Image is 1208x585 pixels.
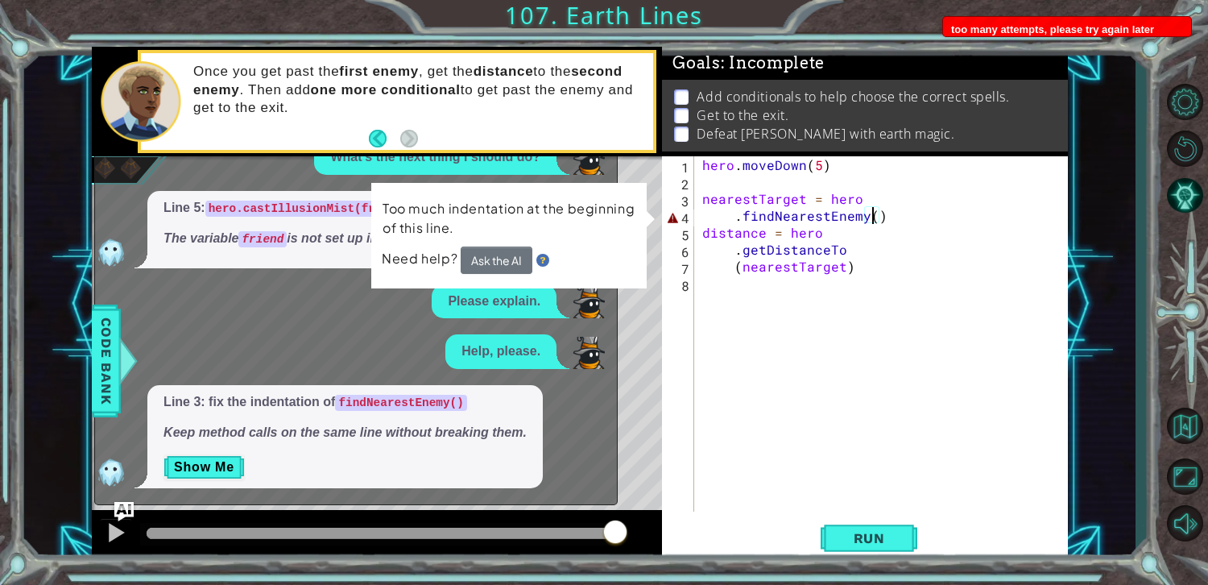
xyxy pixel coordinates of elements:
[665,277,694,294] div: 8
[93,312,119,410] span: Code Bank
[474,64,534,79] strong: distance
[461,246,532,274] button: Ask the AI
[1161,128,1208,170] button: Restart Level
[339,64,419,79] strong: first enemy
[1161,400,1208,453] a: Back to Map
[838,530,901,546] span: Run
[1161,455,1208,497] button: Maximize Browser
[1161,502,1208,544] button: Mute
[1161,81,1208,123] button: Level Options
[114,502,134,521] button: Ask AI
[697,106,788,124] p: Get to the exit.
[330,148,540,167] p: What's the next thing I should do?
[193,63,642,116] p: Once you get past the , get the to the . Then add to get past the enemy and get to the exit.
[721,53,825,73] span: : Incomplete
[95,236,127,268] img: AI
[697,88,1009,106] p: Add conditionals to help choose the correct spells.
[536,253,549,266] img: Hint
[672,53,825,73] span: Goals
[193,64,623,97] strong: second enemy
[95,456,127,488] img: AI
[821,518,917,558] button: Shift+Enter: Run current code.
[665,226,694,243] div: 5
[311,82,461,97] strong: one more conditional
[951,23,1154,35] span: too many attempts, please try again later
[665,260,694,277] div: 7
[163,199,578,218] p: Line 5: uses an undefined variable
[238,231,287,247] code: friend
[163,231,446,245] em: The variable is not set up in your code.
[573,286,605,318] img: Player
[448,292,540,311] p: Please explain.
[697,125,954,143] p: Defeat [PERSON_NAME] with earth magic.
[369,130,400,147] button: Back
[665,176,694,193] div: 2
[382,197,635,239] p: Too much indentation at the beginning of this line.
[665,193,694,210] div: 3
[382,251,461,268] span: Need help?
[100,518,132,551] button: Ctrl + P: Play
[1161,402,1208,449] button: Back to Map
[573,337,605,369] img: Player
[163,393,527,412] p: Line 3: fix the indentation of
[163,425,527,439] em: Keep method calls on the same line without breaking them.
[573,143,605,175] img: Player
[1161,175,1208,217] button: AI Hint
[665,243,694,260] div: 6
[665,210,694,226] div: 4
[163,454,245,480] button: Show Me
[335,395,466,411] code: findNearestEnemy()
[92,156,118,181] img: Image for 6113a193fd61bb00264c49c0
[665,159,694,176] div: 1
[400,130,418,147] button: Next
[205,201,413,217] code: hero.castIllusionMist(friend)
[461,342,540,361] p: Help, please.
